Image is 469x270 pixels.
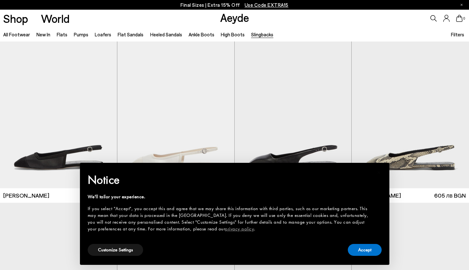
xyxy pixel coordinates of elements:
a: World [41,13,70,24]
a: [PERSON_NAME] 605 лв BGN [352,188,469,203]
button: Accept [348,244,382,256]
span: Filters [451,32,464,37]
a: 0 [456,15,463,22]
a: Shop [3,13,28,24]
p: Final Sizes | Extra 15% Off [181,1,288,9]
span: Navigate to /collections/ss25-final-sizes [245,2,288,8]
a: Flats [57,32,67,37]
h2: Notice [88,172,371,188]
div: If you select "Accept", you accept this and agree that we may share this information with third p... [88,205,371,232]
a: Pumps [74,32,88,37]
a: New In [36,32,50,37]
a: Heeled Sandals [150,32,182,37]
span: × [377,167,381,177]
span: [PERSON_NAME] [3,191,49,200]
a: privacy policy [225,226,254,232]
a: High Boots [221,32,245,37]
a: All Footwear [3,32,30,37]
a: Aeyde [220,11,249,24]
img: Geraldine Slingback Flats [235,42,352,188]
img: Geraldine Satin Toe-Cap Slingback [117,42,234,188]
img: Geraldine Slingback Flats [352,42,469,188]
a: Ankle Boots [189,32,214,37]
div: We'll tailor your experience. [88,193,371,200]
button: Customize Settings [88,244,143,256]
span: 0 [463,17,466,20]
a: Flat Sandals [118,32,143,37]
a: Loafers [95,32,111,37]
button: Close this notice [371,165,387,180]
span: 605 лв BGN [434,191,466,200]
a: Slingbacks [251,32,273,37]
